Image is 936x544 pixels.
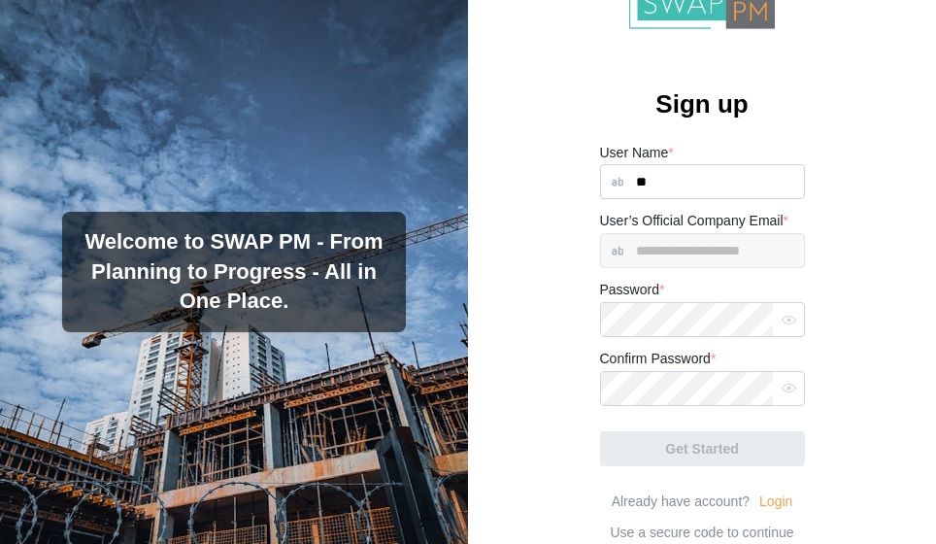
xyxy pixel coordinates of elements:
a: Login [759,492,792,513]
div: Already have account? [612,492,750,513]
label: User’s Official Company Email [600,211,789,232]
h3: Welcome to SWAP PM - From Planning to Progress - All in One Place. [78,227,390,317]
label: Password [600,280,665,301]
label: Confirm Password [600,349,717,370]
label: User Name [600,143,674,164]
h2: Sign up [655,87,748,121]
